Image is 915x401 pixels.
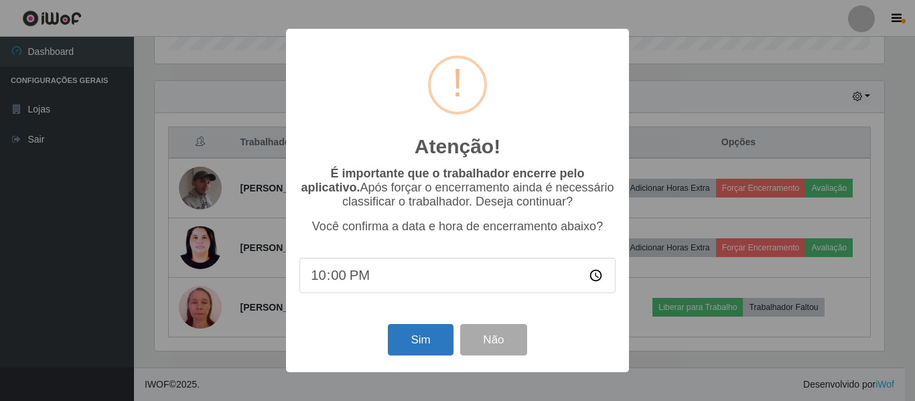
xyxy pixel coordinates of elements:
h2: Atenção! [415,135,500,159]
b: É importante que o trabalhador encerre pelo aplicativo. [301,167,584,194]
button: Sim [388,324,453,355]
p: Você confirma a data e hora de encerramento abaixo? [299,220,616,234]
p: Após forçar o encerramento ainda é necessário classificar o trabalhador. Deseja continuar? [299,167,616,209]
button: Não [460,324,526,355]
